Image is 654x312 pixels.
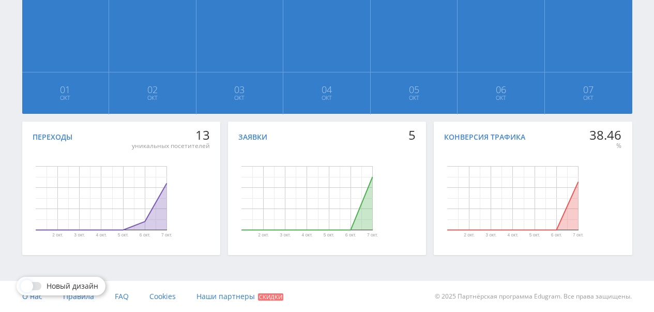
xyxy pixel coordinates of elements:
span: Скидки [258,293,283,301]
text: 7 окт. [367,233,378,238]
text: 2 окт. [464,233,475,238]
text: 5 окт. [117,233,128,238]
span: Окт [110,94,195,102]
span: 02 [110,85,195,94]
span: Наши партнеры [196,291,255,301]
span: 07 [545,85,632,94]
text: 4 окт. [96,233,107,238]
span: Новый дизайн [47,282,98,290]
div: 5 [408,128,416,142]
text: 2 окт. [52,233,63,238]
text: 6 окт. [551,233,562,238]
a: О нас [22,281,42,312]
a: Наши партнеры Скидки [196,281,283,312]
span: О нас [22,291,42,301]
text: 5 окт. [323,233,334,238]
text: 2 окт. [258,233,269,238]
div: Переходы [33,133,72,141]
a: Правила [63,281,94,312]
text: 3 окт. [485,233,496,238]
div: уникальных посетителей [132,142,210,150]
span: Окт [284,94,370,102]
div: 38.46 [589,128,621,142]
div: © 2025 Партнёрская программа Edugram. Все права защищены. [332,281,632,312]
div: Заявки [238,133,267,141]
text: 4 окт. [508,233,519,238]
div: Конверсия трафика [444,133,525,141]
span: Cookies [149,291,176,301]
svg: Диаграмма. [413,146,612,250]
span: Окт [458,94,544,102]
span: FAQ [115,291,129,301]
span: Окт [371,94,457,102]
svg: Диаграмма. [2,146,201,250]
text: 3 окт. [280,233,291,238]
span: 03 [197,85,283,94]
span: 06 [458,85,544,94]
span: Окт [23,94,109,102]
text: 4 окт. [301,233,312,238]
text: 6 окт. [345,233,356,238]
a: FAQ [115,281,129,312]
span: 01 [23,85,109,94]
text: 7 окт. [161,233,172,238]
text: 6 окт. [139,233,150,238]
span: Правила [63,291,94,301]
text: 5 окт. [529,233,540,238]
span: Окт [197,94,283,102]
a: Cookies [149,281,176,312]
span: 05 [371,85,457,94]
div: % [589,142,621,150]
text: 3 окт. [74,233,85,238]
span: 04 [284,85,370,94]
svg: Диаграмма. [207,146,406,250]
div: 13 [132,128,210,142]
text: 7 окт. [573,233,584,238]
span: Окт [545,94,632,102]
